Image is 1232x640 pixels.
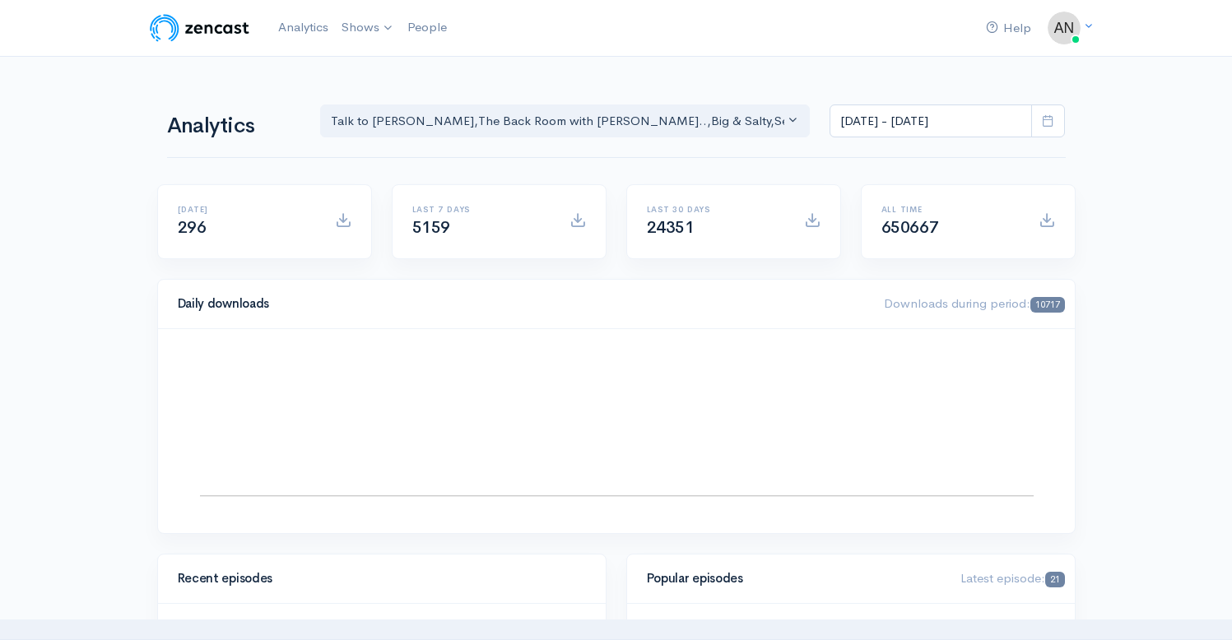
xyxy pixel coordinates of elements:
[167,114,300,138] h1: Analytics
[178,572,576,586] h4: Recent episodes
[320,104,811,138] button: Talk to Allison, The Back Room with Andy O..., Big & Salty, Serial Tales - Joan Julie..., The Cam...
[881,217,939,238] span: 650667
[647,217,695,238] span: 24351
[412,217,450,238] span: 5159
[331,112,785,131] div: Talk to [PERSON_NAME] , The Back Room with [PERSON_NAME].. , Big & Salty , Serial Tales - [PERSON...
[401,10,453,45] a: People
[335,10,401,46] a: Shows
[178,349,1055,513] svg: A chart.
[272,10,335,45] a: Analytics
[412,205,550,214] h6: Last 7 days
[830,104,1032,138] input: analytics date range selector
[1048,12,1081,44] img: ...
[1030,297,1064,313] span: 10717
[147,12,252,44] img: ZenCast Logo
[178,205,315,214] h6: [DATE]
[178,217,207,238] span: 296
[884,295,1064,311] span: Downloads during period:
[647,572,941,586] h4: Popular episodes
[178,297,865,311] h4: Daily downloads
[960,570,1064,586] span: Latest episode:
[979,11,1038,46] a: Help
[647,205,784,214] h6: Last 30 days
[1045,572,1064,587] span: 21
[881,205,1019,214] h6: All time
